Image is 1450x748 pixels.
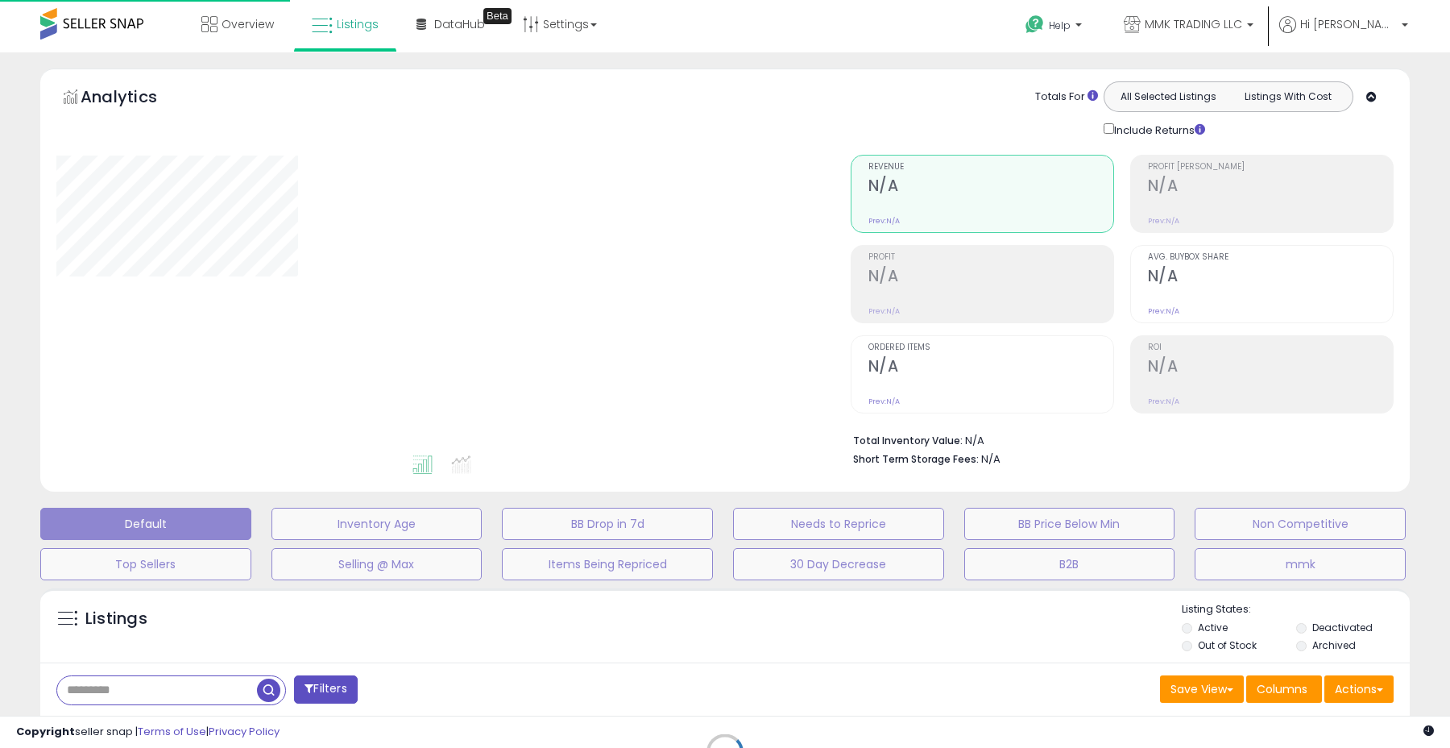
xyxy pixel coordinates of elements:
[868,253,1113,262] span: Profit
[868,163,1113,172] span: Revenue
[271,548,483,580] button: Selling @ Max
[1148,397,1179,406] small: Prev: N/A
[1092,120,1224,139] div: Include Returns
[1025,15,1045,35] i: Get Help
[271,508,483,540] button: Inventory Age
[868,343,1113,352] span: Ordered Items
[868,357,1113,379] h2: N/A
[434,16,485,32] span: DataHub
[733,548,944,580] button: 30 Day Decrease
[1049,19,1071,32] span: Help
[1279,16,1408,52] a: Hi [PERSON_NAME]
[1228,86,1348,107] button: Listings With Cost
[1035,89,1098,105] div: Totals For
[981,451,1000,467] span: N/A
[853,434,963,447] b: Total Inventory Value:
[964,508,1175,540] button: BB Price Below Min
[40,508,251,540] button: Default
[1195,548,1406,580] button: mmk
[1013,2,1098,52] a: Help
[1148,357,1393,379] h2: N/A
[16,724,75,739] strong: Copyright
[1148,306,1179,316] small: Prev: N/A
[868,177,1113,198] h2: N/A
[868,397,900,406] small: Prev: N/A
[868,306,900,316] small: Prev: N/A
[1148,253,1393,262] span: Avg. Buybox Share
[853,452,979,466] b: Short Term Storage Fees:
[81,85,188,112] h5: Analytics
[1148,177,1393,198] h2: N/A
[483,8,512,24] div: Tooltip anchor
[1145,16,1242,32] span: MMK TRADING LLC
[853,430,1382,449] li: N/A
[868,267,1113,289] h2: N/A
[1195,508,1406,540] button: Non Competitive
[733,508,944,540] button: Needs to Reprice
[1108,86,1228,107] button: All Selected Listings
[1148,163,1393,172] span: Profit [PERSON_NAME]
[337,16,379,32] span: Listings
[1300,16,1397,32] span: Hi [PERSON_NAME]
[964,548,1175,580] button: B2B
[1148,267,1393,289] h2: N/A
[40,548,251,580] button: Top Sellers
[502,548,713,580] button: Items Being Repriced
[1148,343,1393,352] span: ROI
[502,508,713,540] button: BB Drop in 7d
[16,725,280,740] div: seller snap | |
[222,16,274,32] span: Overview
[868,216,900,226] small: Prev: N/A
[1148,216,1179,226] small: Prev: N/A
